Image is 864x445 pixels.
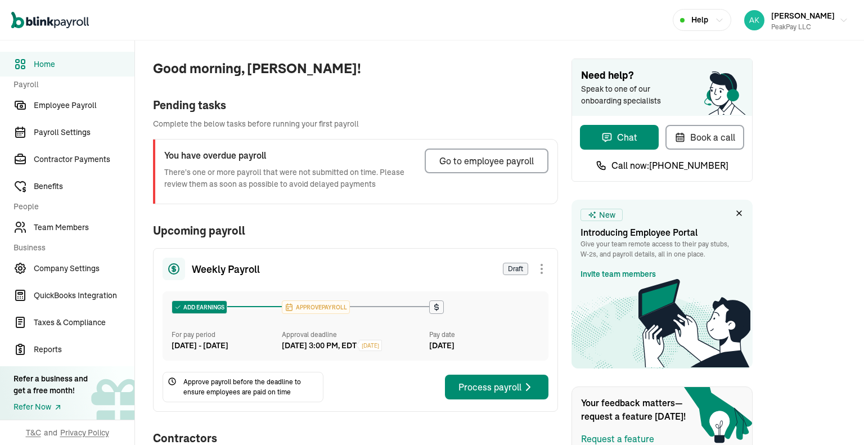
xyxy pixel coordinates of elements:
span: People [13,201,128,213]
button: Process payroll [445,375,548,399]
iframe: Chat Widget [808,391,864,445]
span: Complete the below tasks before running your first payroll [153,118,558,130]
span: Payroll [13,79,128,91]
button: [PERSON_NAME]PeakPay LLC [740,6,853,34]
span: Reports [34,344,134,356]
span: Call now: [PHONE_NUMBER] [611,159,728,172]
span: Privacy Policy [60,427,109,438]
button: Chat [580,125,659,150]
div: PeakPay LLC [771,22,835,32]
span: Need help? [581,68,743,83]
span: Taxes & Compliance [34,317,134,329]
span: Upcoming payroll [153,222,558,239]
div: For pay period [172,330,282,340]
div: [DATE] 3:00 PM, EDT [282,340,357,352]
span: Business [13,242,128,254]
span: Speak to one of our onboarding specialists [581,83,677,107]
span: Approve payroll before the deadline to ensure employees are paid on time [183,377,318,397]
span: Help [691,14,708,26]
a: Refer Now [13,401,88,413]
span: Employee Payroll [34,100,134,111]
div: [DATE] [429,340,539,352]
span: [DATE] [362,341,379,350]
span: New [599,209,615,221]
div: Refer a business and get a free month! [13,373,88,397]
h3: Introducing Employee Portal [580,226,744,239]
span: T&C [26,427,41,438]
div: Book a call [674,131,735,144]
span: Payroll Settings [34,127,134,138]
span: QuickBooks Integration [34,290,134,302]
div: Approval deadline [282,330,425,340]
button: Go to employee payroll [425,149,548,173]
span: Benefits [34,181,134,192]
span: Draft [503,263,528,275]
button: Book a call [665,125,744,150]
nav: Global [11,4,89,37]
div: Pay date [429,330,539,340]
p: There's one or more payroll that were not submitted on time. Please review them as soon as possib... [164,167,416,190]
div: [DATE] - [DATE] [172,340,282,352]
span: [PERSON_NAME] [771,11,835,21]
div: Chat [601,131,637,144]
span: Your feedback matters—request a feature [DATE]! [581,396,694,423]
div: Go to employee payroll [439,154,534,168]
a: Invite team members [580,268,656,280]
span: APPROVE PAYROLL [294,303,347,312]
div: Pending tasks [153,97,558,114]
h3: You have overdue payroll [164,149,416,162]
span: Contractor Payments [34,154,134,165]
p: Give your team remote access to their pay stubs, W‑2s, and payroll details, all in one place. [580,239,744,259]
span: Company Settings [34,263,134,275]
div: Process payroll [458,380,535,394]
span: Good morning, [PERSON_NAME]! [153,59,558,79]
div: ADD EARNINGS [172,301,227,313]
span: Weekly Payroll [192,262,260,277]
span: Team Members [34,222,134,233]
span: Home [34,59,134,70]
button: Help [673,9,731,31]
